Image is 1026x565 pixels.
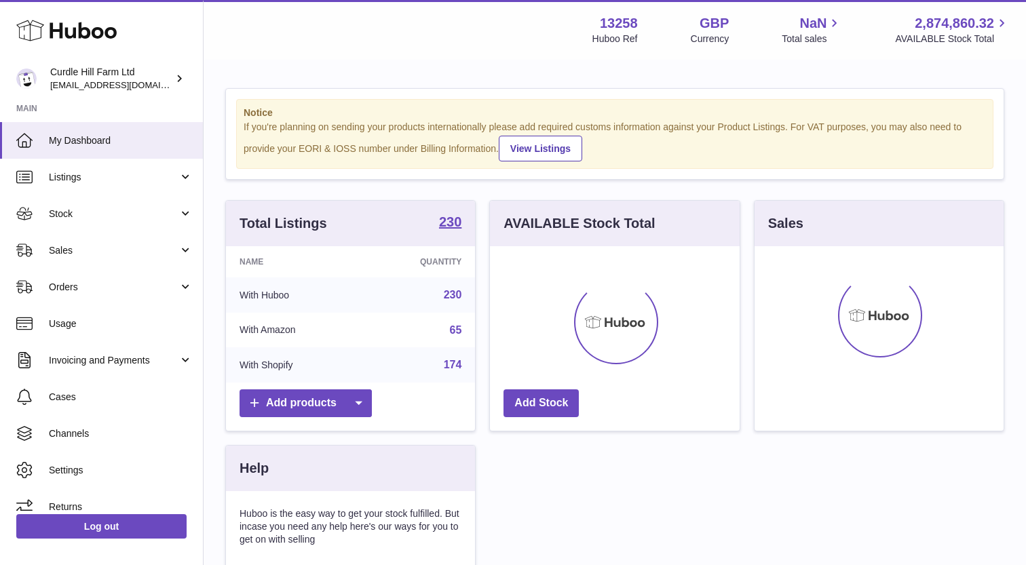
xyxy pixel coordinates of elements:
a: 65 [450,324,462,336]
a: 2,874,860.32 AVAILABLE Stock Total [895,14,1010,45]
a: 230 [439,215,461,231]
h3: AVAILABLE Stock Total [503,214,655,233]
span: AVAILABLE Stock Total [895,33,1010,45]
h3: Total Listings [240,214,327,233]
div: Huboo Ref [592,33,638,45]
a: View Listings [499,136,582,161]
th: Quantity [362,246,475,277]
strong: 13258 [600,14,638,33]
div: Curdle Hill Farm Ltd [50,66,172,92]
strong: GBP [700,14,729,33]
img: will@diddlysquatfarmshop.com [16,69,37,89]
span: Stock [49,208,178,220]
td: With Huboo [226,277,362,313]
a: NaN Total sales [782,14,842,45]
a: Add products [240,389,372,417]
div: Currency [691,33,729,45]
span: Usage [49,317,193,330]
span: 2,874,860.32 [915,14,994,33]
h3: Help [240,459,269,478]
span: Channels [49,427,193,440]
span: Returns [49,501,193,513]
p: Huboo is the easy way to get your stock fulfilled. But incase you need any help here's our ways f... [240,507,461,546]
a: Add Stock [503,389,579,417]
a: 174 [444,359,462,370]
span: Cases [49,391,193,404]
td: With Amazon [226,313,362,348]
span: Settings [49,464,193,477]
th: Name [226,246,362,277]
span: Orders [49,281,178,294]
span: Invoicing and Payments [49,354,178,367]
span: NaN [799,14,826,33]
h3: Sales [768,214,803,233]
span: My Dashboard [49,134,193,147]
a: Log out [16,514,187,539]
a: 230 [444,289,462,300]
span: Total sales [782,33,842,45]
span: [EMAIL_ADDRESS][DOMAIN_NAME] [50,79,199,90]
span: Sales [49,244,178,257]
span: Listings [49,171,178,184]
div: If you're planning on sending your products internationally please add required customs informati... [244,121,986,161]
td: With Shopify [226,347,362,383]
strong: Notice [244,106,986,119]
strong: 230 [439,215,461,229]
